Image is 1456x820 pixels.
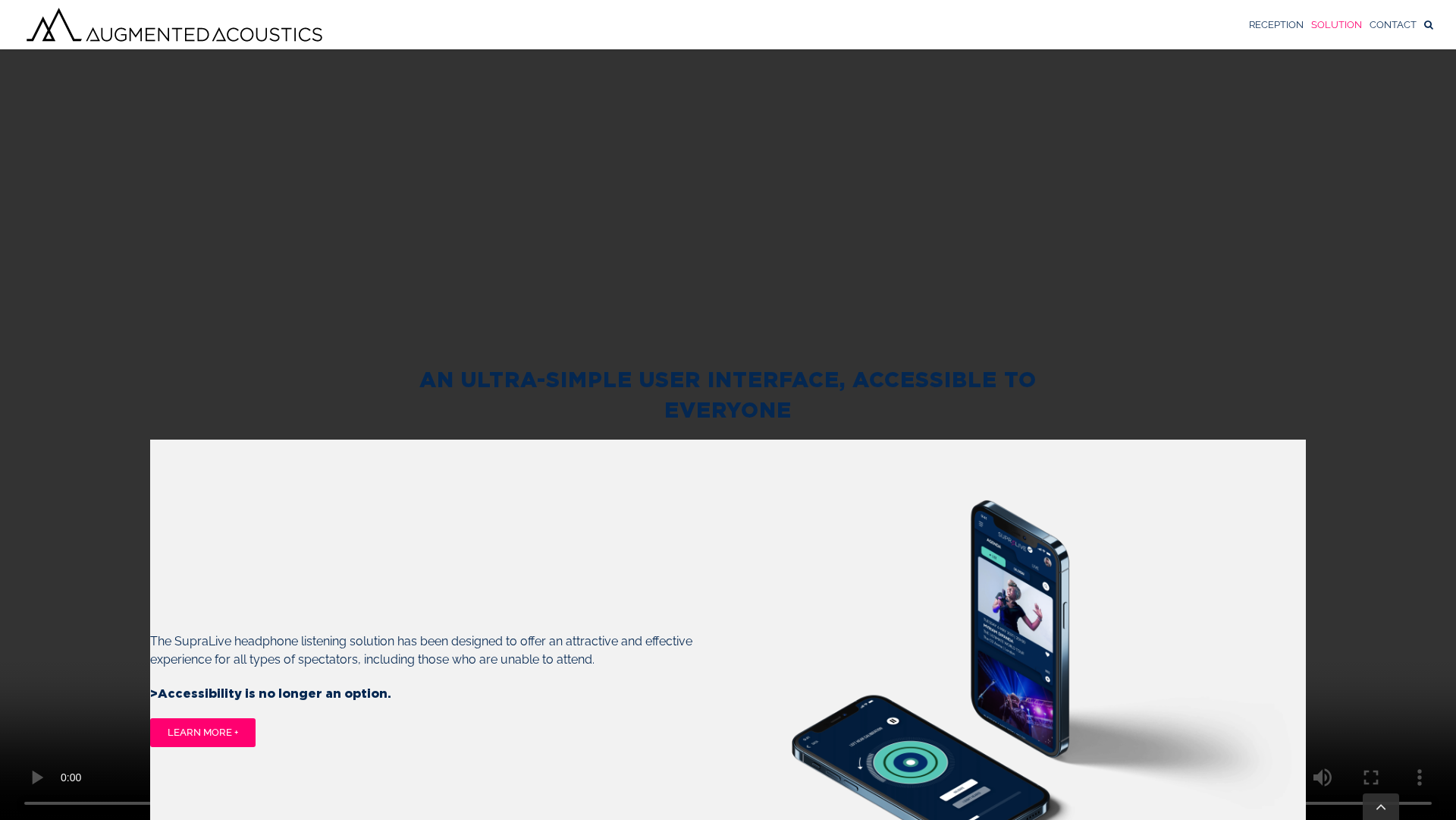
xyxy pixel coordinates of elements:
[23,5,326,45] img: Augmented Acoustics Logo
[168,727,238,739] span: Learn more +
[1249,20,1304,30] span: RECEPTION
[150,718,256,747] a: Learn more +
[150,686,391,700] span: >Accessibility is no longer an option.
[1311,20,1362,30] span: SOLUTION
[372,364,1084,424] p: AN ULTRA-SIMPLE USER INTERFACE, ACCESSIBLE TO EVERYONE
[1370,20,1417,30] span: CONTACT
[150,632,717,669] p: The SupraLive headphone listening solution has been designed to offer an attractive and effective...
